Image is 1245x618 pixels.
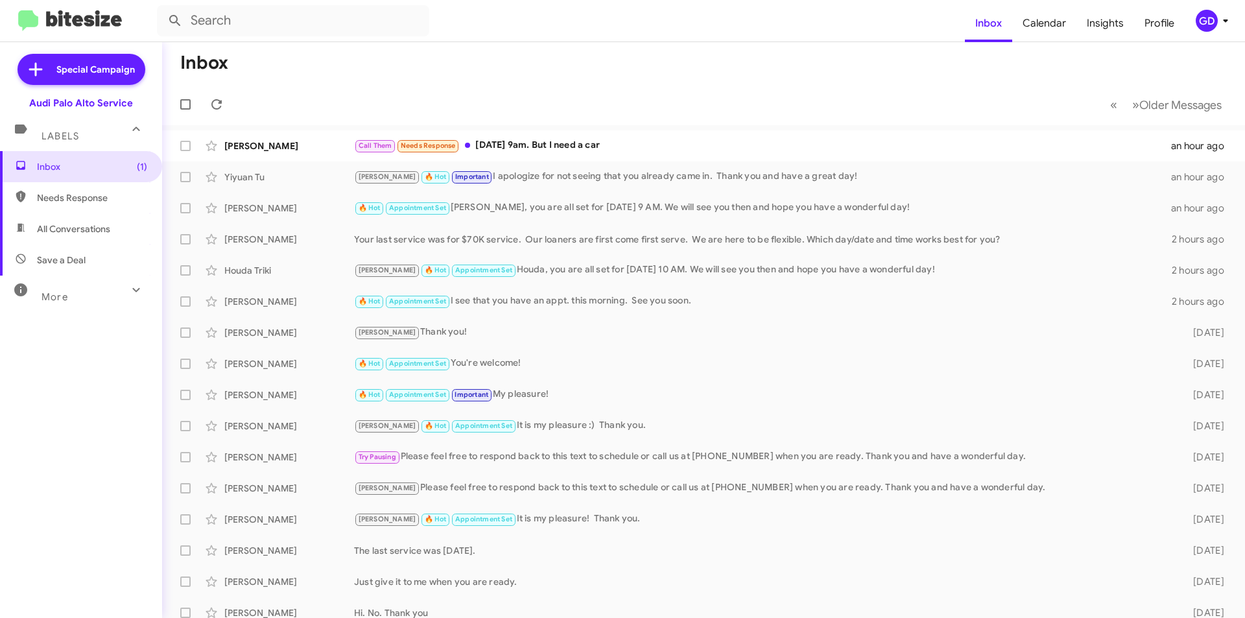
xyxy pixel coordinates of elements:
div: an hour ago [1171,202,1235,215]
span: More [41,291,68,303]
div: an hour ago [1171,139,1235,152]
div: My pleasure! [354,387,1172,402]
div: [PERSON_NAME] [224,544,354,557]
span: » [1132,97,1139,113]
div: Please feel free to respond back to this text to schedule or call us at [PHONE_NUMBER] when you a... [354,481,1172,495]
span: 🔥 Hot [425,515,447,523]
button: GD [1185,10,1231,32]
span: Call Them [359,141,392,150]
span: Appointment Set [389,204,446,212]
div: It is my pleasure! Thank you. [354,512,1172,527]
div: Your last service was for $70K service. Our loaners are first come first serve. We are here to be... [354,233,1172,246]
span: (1) [137,160,147,173]
a: Special Campaign [18,54,145,85]
input: Search [157,5,429,36]
span: Labels [41,130,79,142]
div: [DATE] [1172,575,1235,588]
div: [PERSON_NAME] [224,295,354,308]
span: 🔥 Hot [359,297,381,305]
div: [DATE] [1172,326,1235,339]
div: I apologize for not seeing that you already came in. Thank you and have a great day! [354,169,1171,184]
div: [PERSON_NAME] [224,357,354,370]
span: 🔥 Hot [359,390,381,399]
div: [DATE] 9am. But I need a car [354,138,1171,153]
div: GD [1196,10,1218,32]
span: Important [455,390,488,399]
div: an hour ago [1171,171,1235,184]
span: 🔥 Hot [425,266,447,274]
a: Profile [1134,5,1185,42]
span: Special Campaign [56,63,135,76]
div: I see that you have an appt. this morning. See you soon. [354,294,1172,309]
div: [DATE] [1172,388,1235,401]
span: Needs Response [37,191,147,204]
span: Appointment Set [389,359,446,368]
div: You're welcome! [354,356,1172,371]
div: It is my pleasure :) Thank you. [354,418,1172,433]
div: Houda Triki [224,264,354,277]
div: Yiyuan Tu [224,171,354,184]
span: [PERSON_NAME] [359,515,416,523]
span: 🔥 Hot [425,422,447,430]
span: Older Messages [1139,98,1222,112]
a: Calendar [1012,5,1076,42]
div: Just give it to me when you are ready. [354,575,1172,588]
div: The last service was [DATE]. [354,544,1172,557]
span: Needs Response [401,141,456,150]
div: [DATE] [1172,482,1235,495]
div: [PERSON_NAME] [224,326,354,339]
span: Important [455,172,489,181]
div: [PERSON_NAME] [224,233,354,246]
div: Houda, you are all set for [DATE] 10 AM. We will see you then and hope you have a wonderful day! [354,263,1172,278]
div: 2 hours ago [1172,233,1235,246]
span: [PERSON_NAME] [359,484,416,492]
div: [DATE] [1172,420,1235,433]
span: [PERSON_NAME] [359,328,416,337]
span: Appointment Set [455,422,512,430]
span: 🔥 Hot [359,204,381,212]
button: Next [1124,91,1229,118]
span: Appointment Set [455,515,512,523]
div: [PERSON_NAME], you are all set for [DATE] 9 AM. We will see you then and hope you have a wonderfu... [354,200,1171,215]
span: 🔥 Hot [425,172,447,181]
span: All Conversations [37,222,110,235]
span: [PERSON_NAME] [359,266,416,274]
div: [DATE] [1172,357,1235,370]
div: [PERSON_NAME] [224,202,354,215]
div: [PERSON_NAME] [224,482,354,495]
a: Insights [1076,5,1134,42]
span: [PERSON_NAME] [359,422,416,430]
h1: Inbox [180,53,228,73]
div: 2 hours ago [1172,264,1235,277]
div: [DATE] [1172,513,1235,526]
span: Save a Deal [37,254,86,267]
div: [PERSON_NAME] [224,575,354,588]
span: Appointment Set [389,297,446,305]
div: [PERSON_NAME] [224,139,354,152]
span: Appointment Set [389,390,446,399]
span: [PERSON_NAME] [359,172,416,181]
div: Thank you! [354,325,1172,340]
span: « [1110,97,1117,113]
span: Appointment Set [455,266,512,274]
div: [PERSON_NAME] [224,388,354,401]
span: Try Pausing [359,453,396,461]
button: Previous [1102,91,1125,118]
span: 🔥 Hot [359,359,381,368]
div: [PERSON_NAME] [224,420,354,433]
div: 2 hours ago [1172,295,1235,308]
div: [DATE] [1172,451,1235,464]
a: Inbox [965,5,1012,42]
div: Please feel free to respond back to this text to schedule or call us at [PHONE_NUMBER] when you a... [354,449,1172,464]
span: Inbox [37,160,147,173]
div: [PERSON_NAME] [224,513,354,526]
nav: Page navigation example [1103,91,1229,118]
div: [PERSON_NAME] [224,451,354,464]
div: [DATE] [1172,544,1235,557]
div: Audi Palo Alto Service [29,97,133,110]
